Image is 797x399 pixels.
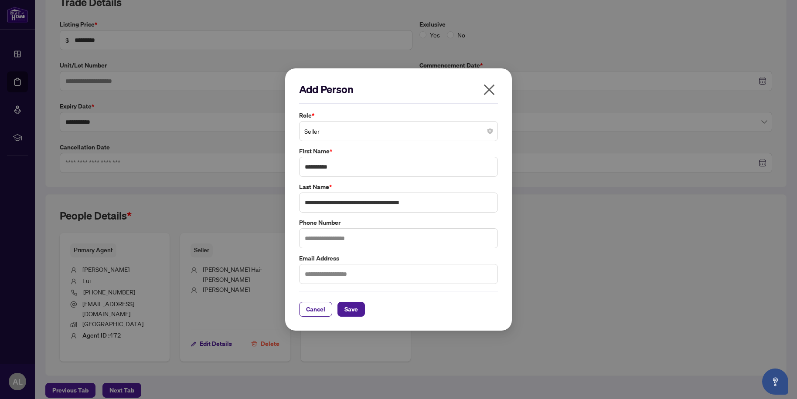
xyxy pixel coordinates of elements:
[299,182,498,192] label: Last Name
[304,123,493,139] span: Seller
[299,146,498,156] label: First Name
[344,302,358,316] span: Save
[482,83,496,97] span: close
[299,218,498,227] label: Phone Number
[299,82,498,96] h2: Add Person
[299,254,498,263] label: Email Address
[762,369,788,395] button: Open asap
[337,302,365,317] button: Save
[487,128,493,134] span: close-circle
[299,302,332,317] button: Cancel
[306,302,325,316] span: Cancel
[299,111,498,120] label: Role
